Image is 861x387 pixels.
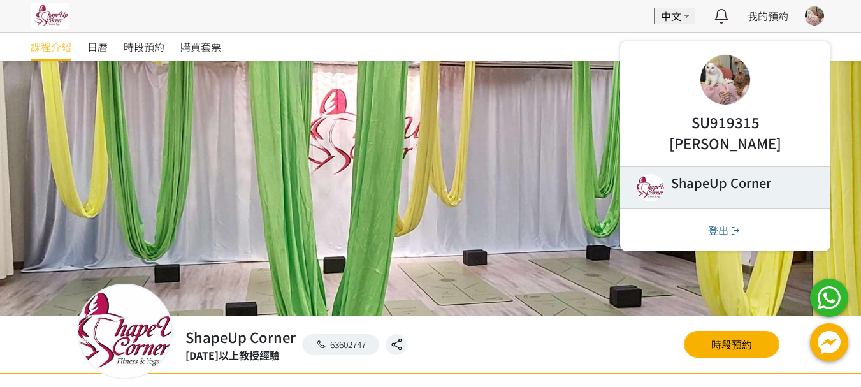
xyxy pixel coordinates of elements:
h2: SU919315 [PERSON_NAME] [646,112,805,154]
div: [DATE]以上教授經驗 [185,347,296,363]
span: 課程介紹 [31,39,71,54]
span: 購買套票 [180,39,221,54]
a: 課程介紹 [31,33,71,61]
a: 我的預約 [748,8,788,24]
a: 購買套票 [180,33,221,61]
a: 63602747 [302,334,380,355]
a: 日曆 [87,33,108,61]
img: pwrjsa6bwyY3YIpa3AKFwK20yMmKifvYlaMXwTp1.jpg [31,3,69,29]
span: 日曆 [87,39,108,54]
a: 時段預約 [124,33,164,61]
h2: ShapeUp Corner [185,326,296,347]
span: 時段預約 [124,39,164,54]
a: 時段預約 [684,331,779,358]
button: 登出 [704,222,746,238]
